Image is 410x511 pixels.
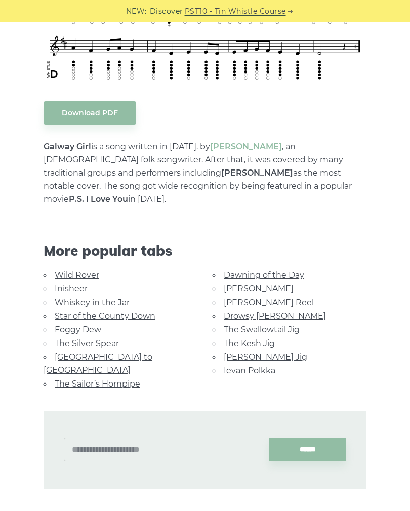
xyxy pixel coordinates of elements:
a: Star of the County Down [55,311,155,321]
strong: P.S. I Love You [69,194,128,204]
a: The Swallowtail Jig [224,325,300,334]
a: [GEOGRAPHIC_DATA] to [GEOGRAPHIC_DATA] [44,352,152,375]
p: is a song written in [DATE]. by , an [DEMOGRAPHIC_DATA] folk songwriter. After that, it was cover... [44,140,366,206]
a: Inisheer [55,284,88,293]
a: PST10 - Tin Whistle Course [185,6,286,17]
a: [PERSON_NAME] [224,284,294,293]
a: The Kesh Jig [224,338,275,348]
span: More popular tabs [44,242,366,260]
strong: [PERSON_NAME] [221,168,293,178]
a: [PERSON_NAME] [210,142,282,151]
span: NEW: [126,6,147,17]
a: Whiskey in the Jar [55,297,130,307]
strong: Galway Girl [44,142,91,151]
span: Discover [150,6,183,17]
a: [PERSON_NAME] Jig [224,352,307,362]
a: Download PDF [44,101,136,125]
a: The Silver Spear [55,338,119,348]
a: Drowsy [PERSON_NAME] [224,311,326,321]
a: [PERSON_NAME] Reel [224,297,314,307]
a: Foggy Dew [55,325,101,334]
a: Wild Rover [55,270,99,280]
a: The Sailor’s Hornpipe [55,379,140,389]
a: Dawning of the Day [224,270,304,280]
a: Ievan Polkka [224,366,275,375]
